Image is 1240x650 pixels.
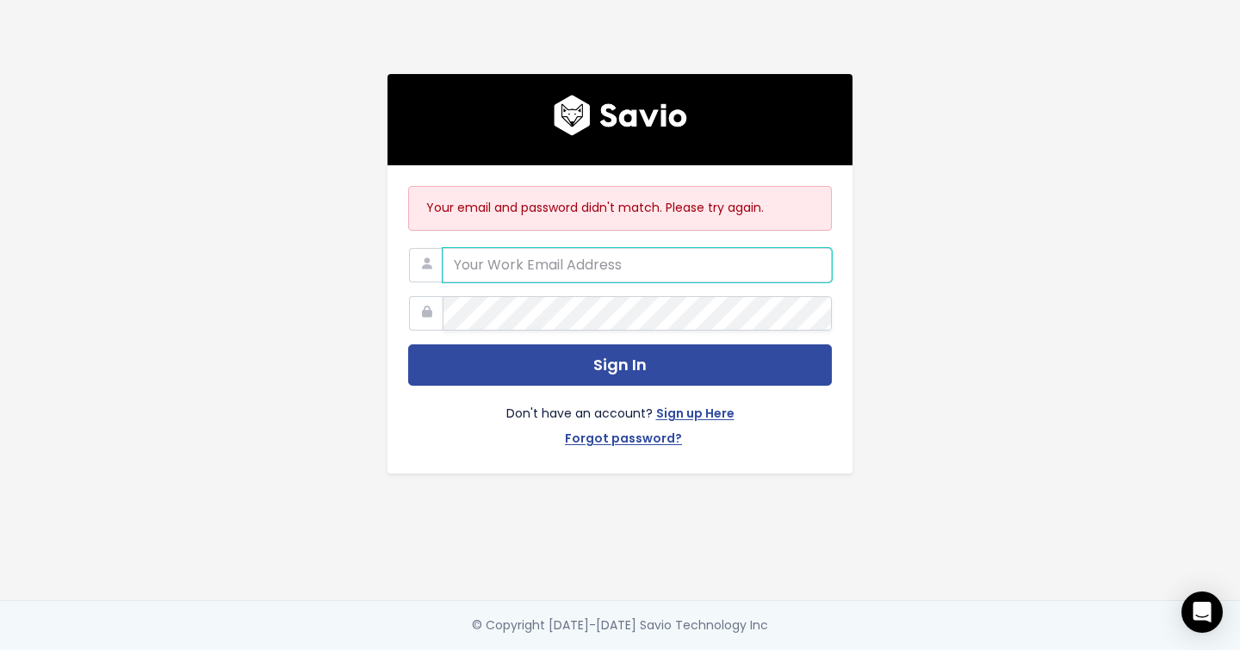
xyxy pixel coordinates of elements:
a: Sign up Here [656,403,735,428]
div: Open Intercom Messenger [1181,591,1223,633]
button: Sign In [408,344,832,387]
input: Your Work Email Address [443,248,832,282]
p: Your email and password didn't match. Please try again. [426,197,814,219]
a: Forgot password? [565,428,682,453]
div: © Copyright [DATE]-[DATE] Savio Technology Inc [472,615,768,636]
div: Don't have an account? [408,386,832,453]
img: logo600x187.a314fd40982d.png [554,95,687,136]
